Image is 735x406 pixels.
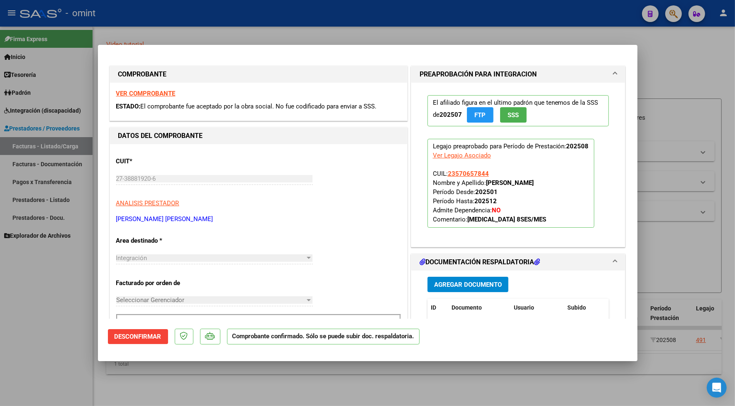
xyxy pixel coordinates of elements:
[467,107,493,123] button: FTP
[433,170,546,223] span: CUIL: Nombre y Apellido: Período Desde: Período Hasta: Admite Dependencia:
[431,304,436,311] span: ID
[434,281,502,288] span: Agregar Documento
[420,257,540,267] h1: DOCUMENTACIÓN RESPALDATORIA
[411,254,625,271] mat-expansion-panel-header: DOCUMENTACIÓN RESPALDATORIA
[467,216,546,223] strong: [MEDICAL_DATA] 8SES/MES
[500,107,527,123] button: SSS
[116,214,401,224] p: [PERSON_NAME] [PERSON_NAME]
[116,278,202,288] p: Facturado por orden de
[707,378,727,398] div: Open Intercom Messenger
[508,111,519,119] span: SSS
[141,103,377,110] span: El comprobante fue aceptado por la obra social. No fue codificado para enviar a SSS.
[227,329,420,345] p: Comprobante confirmado. Sólo se puede subir doc. respaldatoria.
[514,304,534,311] span: Usuario
[568,304,586,311] span: Subido
[116,199,179,207] span: ANALISIS PRESTADOR
[433,216,546,223] span: Comentario:
[427,139,594,228] p: Legajo preaprobado para Período de Prestación:
[116,296,305,304] span: Seleccionar Gerenciador
[567,143,589,150] strong: 202508
[420,69,537,79] h1: PREAPROBACIÓN PARA INTEGRACION
[564,299,606,317] datatable-header-cell: Subido
[448,299,510,317] datatable-header-cell: Documento
[510,299,564,317] datatable-header-cell: Usuario
[452,304,482,311] span: Documento
[486,179,534,187] strong: [PERSON_NAME]
[116,254,147,262] span: Integración
[427,95,609,126] p: El afiliado figura en el ultimo padrón que tenemos de la SSS de
[475,188,498,196] strong: 202501
[118,132,203,140] strong: DATOS DEL COMPROBANTE
[411,83,625,247] div: PREAPROBACIÓN PARA INTEGRACION
[115,333,161,340] span: Desconfirmar
[116,90,176,97] a: VER COMPROBANTE
[492,207,501,214] strong: NO
[433,151,491,160] div: Ver Legajo Asociado
[116,103,141,110] span: ESTADO:
[118,70,167,78] strong: COMPROBANTE
[116,236,202,246] p: Area destinado *
[440,111,462,118] strong: 202507
[108,329,168,344] button: Desconfirmar
[474,197,497,205] strong: 202512
[427,277,508,292] button: Agregar Documento
[427,299,448,317] datatable-header-cell: ID
[116,157,202,166] p: CUIT
[474,111,486,119] span: FTP
[448,170,489,177] span: 23570657844
[411,66,625,83] mat-expansion-panel-header: PREAPROBACIÓN PARA INTEGRACION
